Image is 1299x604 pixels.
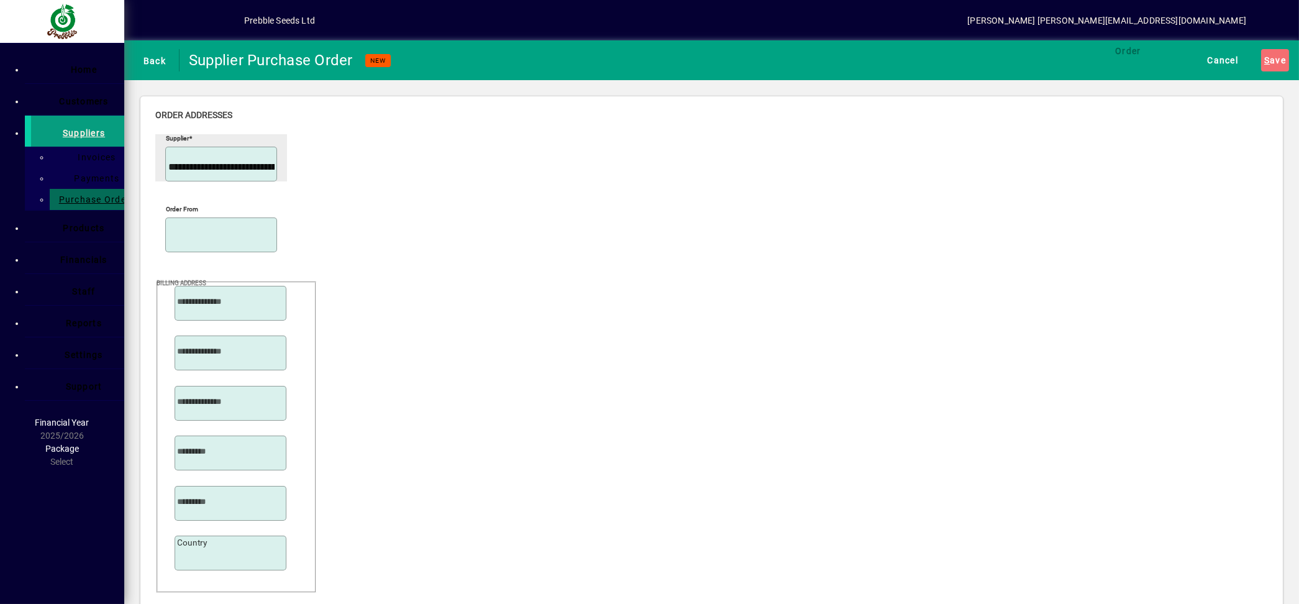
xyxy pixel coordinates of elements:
[1259,2,1283,43] a: Knowledge Base
[134,49,169,71] button: Back
[56,168,124,189] a: Payments
[35,418,89,428] span: Financial Year
[166,134,189,142] mat-label: Supplier
[31,52,124,83] a: Home
[56,147,124,168] a: Invoices
[66,318,102,328] span: Reports
[31,84,124,115] a: Customers
[178,538,207,547] mat-label: Country
[31,211,124,242] a: Products
[60,255,107,265] span: Financials
[370,57,386,65] span: NEW
[244,11,315,30] div: Prebble Seeds Ltd
[65,350,103,360] span: Settings
[967,11,1246,30] div: [PERSON_NAME] [PERSON_NAME][EMAIL_ADDRESS][DOMAIN_NAME]
[1205,49,1242,71] button: Cancel
[63,128,105,138] span: Suppliers
[124,49,180,71] app-page-header-button: Back
[52,194,135,204] span: Purchase Orders
[166,205,199,213] mat-label: Order from
[59,96,108,106] span: Customers
[45,444,79,454] span: Package
[31,306,124,337] a: Reports
[204,9,244,32] button: Profile
[71,65,97,75] span: Home
[165,9,204,32] button: Add
[137,50,166,71] span: Back
[31,337,124,368] a: Settings
[71,152,116,162] span: Invoices
[67,173,120,183] span: Payments
[66,382,103,391] span: Support
[25,116,124,147] a: Suppliers
[31,274,124,305] a: Staff
[31,369,124,400] a: Support
[63,223,105,233] span: Products
[189,50,353,70] div: Supplier Purchase Order
[72,286,95,296] span: Staff
[1208,50,1239,70] span: Cancel
[31,242,124,273] a: Financials
[56,189,124,210] a: Purchase Orders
